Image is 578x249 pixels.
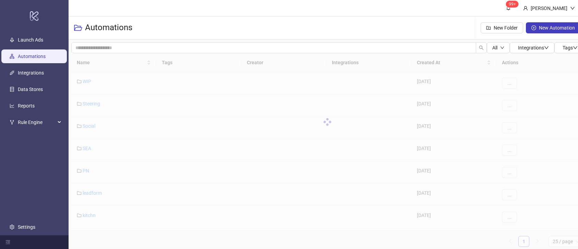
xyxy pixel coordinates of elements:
[18,224,35,230] a: Settings
[539,25,575,31] span: New Automation
[74,24,82,32] span: folder-open
[544,45,549,50] span: down
[18,115,56,129] span: Rule Engine
[506,1,519,8] sup: 664
[494,25,518,31] span: New Folder
[18,103,35,109] a: Reports
[528,4,570,12] div: [PERSON_NAME]
[18,37,43,43] a: Launch Ads
[487,42,510,53] button: Alldown
[486,25,491,30] span: folder-add
[10,120,14,125] span: fork
[506,5,511,10] span: bell
[85,22,132,33] h3: Automations
[18,54,46,59] a: Automations
[492,45,497,50] span: All
[531,25,536,30] span: plus-circle
[5,240,10,245] span: menu-fold
[570,6,575,11] span: down
[510,42,554,53] button: Integrationsdown
[573,45,578,50] span: down
[481,22,523,33] button: New Folder
[479,45,484,50] span: search
[523,6,528,11] span: user
[563,45,578,50] span: Tags
[18,87,43,92] a: Data Stores
[500,46,504,50] span: down
[18,70,44,76] a: Integrations
[518,45,549,50] span: Integrations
